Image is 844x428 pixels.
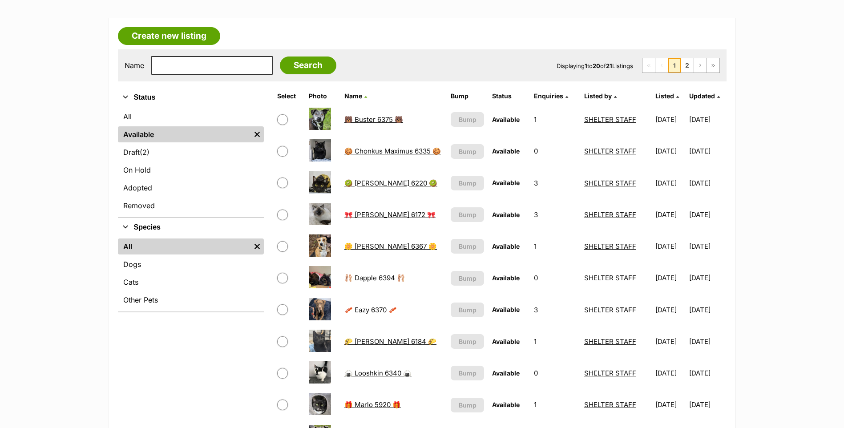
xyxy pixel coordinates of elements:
a: SHELTER STAFF [584,400,636,409]
td: [DATE] [652,389,688,420]
a: Enquiries [534,92,568,100]
span: Available [492,116,520,123]
td: [DATE] [689,295,726,325]
td: [DATE] [689,136,726,166]
span: Available [492,242,520,250]
button: Bump [451,112,484,127]
span: Bump [459,210,477,219]
th: Bump [447,89,487,103]
a: SHELTER STAFF [584,242,636,250]
a: SHELTER STAFF [584,337,636,346]
button: Bump [451,176,484,190]
a: Remove filter [250,238,264,254]
button: Bump [451,334,484,349]
td: 3 [530,295,579,325]
td: 3 [530,168,579,198]
a: On Hold [118,162,264,178]
span: Listed by [584,92,612,100]
td: [DATE] [652,326,688,357]
a: 🌮 [PERSON_NAME] 6184 🌮 [344,337,436,346]
a: All [118,238,250,254]
span: (2) [140,147,149,157]
span: Available [492,338,520,345]
a: Cats [118,274,264,290]
span: Available [492,211,520,218]
a: 🌼 [PERSON_NAME] 6367 🌼 [344,242,437,250]
div: Status [118,107,264,217]
span: Name [344,92,362,100]
a: 🥝 [PERSON_NAME] 6220 🥝 [344,179,437,187]
span: Available [492,179,520,186]
td: 1 [530,104,579,135]
a: 🍙 Looshkin 6340 🍙 [344,369,412,377]
span: Bump [459,368,477,378]
input: Search [280,57,336,74]
span: Bump [459,400,477,410]
button: Status [118,92,264,103]
button: Bump [451,366,484,380]
a: Available [118,126,250,142]
td: [DATE] [689,104,726,135]
a: Dogs [118,256,264,272]
a: SHELTER STAFF [584,115,636,124]
th: Select [274,89,304,103]
span: Available [492,274,520,282]
span: First page [642,58,655,73]
span: Bump [459,305,477,315]
span: Available [492,147,520,155]
a: 🥓 Eazy 6370 🥓 [344,306,397,314]
a: Next page [694,58,707,73]
span: Previous page [655,58,668,73]
a: SHELTER STAFF [584,274,636,282]
td: [DATE] [652,168,688,198]
td: 1 [530,389,579,420]
a: Draft [118,144,264,160]
span: Available [492,306,520,313]
div: Species [118,237,264,311]
td: 1 [530,326,579,357]
button: Bump [451,303,484,317]
td: [DATE] [652,104,688,135]
a: Removed [118,198,264,214]
a: 🐻 Buster 6375 🐻 [344,115,403,124]
span: Bump [459,274,477,283]
td: [DATE] [652,295,688,325]
span: Available [492,401,520,408]
td: 0 [530,262,579,293]
span: Page 1 [668,58,681,73]
a: SHELTER STAFF [584,369,636,377]
button: Bump [451,271,484,286]
span: Updated [689,92,715,100]
td: 0 [530,136,579,166]
td: [DATE] [652,136,688,166]
a: Last page [707,58,719,73]
span: Bump [459,147,477,156]
td: [DATE] [689,262,726,293]
a: Updated [689,92,720,100]
a: Other Pets [118,292,264,308]
td: [DATE] [652,231,688,262]
button: Bump [451,239,484,254]
span: Bump [459,337,477,346]
span: Bump [459,115,477,124]
nav: Pagination [642,58,720,73]
td: 1 [530,231,579,262]
th: Status [489,89,530,103]
a: 🎁 Marlo 5920 🎁 [344,400,401,409]
button: Bump [451,144,484,159]
td: [DATE] [652,358,688,388]
a: Listed by [584,92,617,100]
td: [DATE] [689,168,726,198]
a: 🩰 Dapple 6394 🩰 [344,274,405,282]
a: 🎀 [PERSON_NAME] 6172 🎀 [344,210,436,219]
a: SHELTER STAFF [584,147,636,155]
td: 3 [530,199,579,230]
strong: 1 [585,62,587,69]
td: [DATE] [689,389,726,420]
a: Name [344,92,367,100]
a: Listed [655,92,679,100]
a: Create new listing [118,27,220,45]
span: Displaying to of Listings [557,62,633,69]
a: Adopted [118,180,264,196]
a: SHELTER STAFF [584,179,636,187]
